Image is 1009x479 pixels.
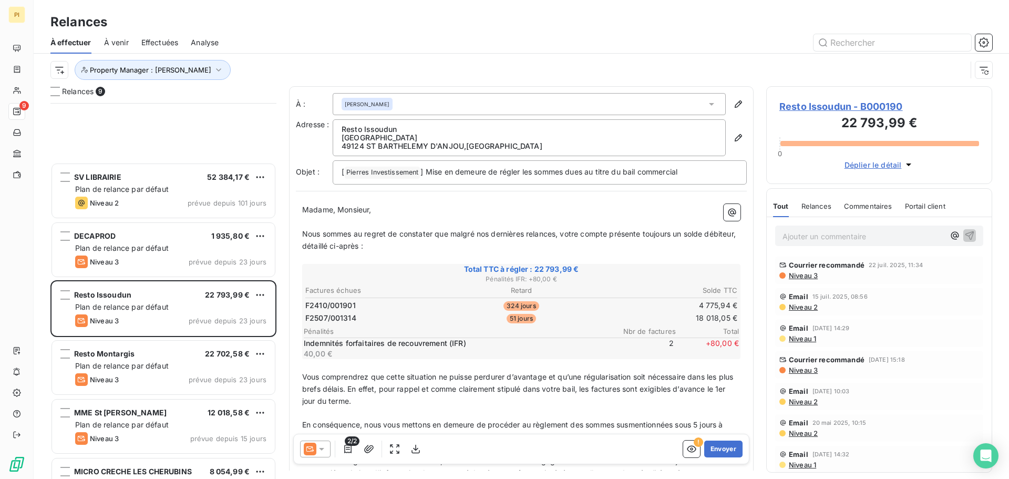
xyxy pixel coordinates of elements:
span: Niveau 3 [90,375,119,384]
span: Nous sommes au regret de constater que malgré nos dernières relances, votre compte présente toujo... [302,229,738,250]
span: Niveau 2 [788,398,818,406]
span: 22 702,58 € [205,349,250,358]
span: prévue depuis 23 jours [189,375,266,384]
p: 49124 ST BARTHELEMY D'ANJOU , [GEOGRAPHIC_DATA] [342,142,717,150]
span: Property Manager : [PERSON_NAME] [90,66,211,74]
span: À effectuer [50,37,91,48]
input: Rechercher [814,34,971,51]
span: prévue depuis 23 jours [189,317,266,325]
span: Email [789,324,808,332]
span: 52 384,17 € [207,172,250,181]
p: Resto Issoudun [342,125,717,134]
span: Plan de relance par défaut [75,185,169,193]
span: Objet : [296,167,320,176]
span: 2 [611,338,674,359]
span: [DATE] 14:29 [812,325,850,331]
td: 4 775,94 € [594,300,738,311]
span: 2/2 [345,436,359,446]
span: Niveau 3 [90,258,119,266]
span: Pierres Investissement [345,167,420,179]
button: Property Manager : [PERSON_NAME] [75,60,231,80]
span: Relances [801,202,831,210]
span: Resto Issoudun - B000190 [779,99,979,114]
span: 20 mai 2025, 10:15 [812,420,867,426]
span: Portail client [905,202,945,210]
span: F2507/001314 [305,313,356,323]
span: Niveau 3 [788,271,818,280]
span: [DATE] 10:03 [812,388,850,394]
span: SV LIBRAIRIE [74,172,121,181]
span: Niveau 3 [90,434,119,443]
span: prévue depuis 101 jours [188,199,266,207]
span: Email [789,292,808,301]
span: Niveau 2 [90,199,119,207]
span: 1 935,80 € [211,231,250,240]
span: 0 [778,149,782,158]
span: Relances [62,86,94,97]
span: Resto Issoudun [74,290,131,299]
span: Courrier recommandé [789,355,864,364]
span: Niveau 3 [788,366,818,374]
button: Envoyer [704,441,743,457]
span: prévue depuis 23 jours [189,258,266,266]
span: Niveau 2 [788,429,818,437]
span: 9 [96,87,105,96]
span: Nbr de factures [613,327,676,335]
span: Analyse [191,37,219,48]
p: Indemnités forfaitaires de recouvrement (IFR) [304,338,609,349]
span: F2410/001901 [305,300,356,311]
span: 12 018,58 € [208,408,250,417]
span: 9 [19,101,29,110]
td: 18 018,05 € [594,312,738,324]
span: Vous comprendrez que cette situation ne puisse perdurer d’avantage et qu’une régularisation soit ... [302,372,735,405]
span: 22 juil. 2025, 11:34 [869,262,923,268]
span: Adresse : [296,120,329,129]
span: 51 jours [507,314,536,323]
span: Madame, Monsieur, [302,205,372,214]
span: Plan de relance par défaut [75,243,169,252]
span: Plan de relance par défaut [75,420,169,429]
span: Niveau 1 [788,461,816,469]
span: En conséquence, nous vous mettons en demeure de procéder au règlement des sommes susmentionnées s... [302,420,725,441]
label: À : [296,99,333,109]
span: Pénalités [304,327,613,335]
span: Pénalités IFR : + 80,00 € [304,274,739,284]
span: 8 054,99 € [210,467,250,476]
span: Plan de relance par défaut [75,361,169,370]
span: [DATE] 15:18 [869,356,905,363]
span: Plan de relance par défaut [75,302,169,311]
span: Email [789,450,808,458]
span: À venir [104,37,129,48]
span: MME St [PERSON_NAME] [74,408,167,417]
span: [PERSON_NAME] [345,100,389,108]
span: + 80,00 € [676,338,739,359]
a: 9 [8,103,25,120]
p: 40,00 € [304,349,609,359]
h3: Relances [50,13,107,32]
span: Total TTC à régler : 22 793,99 € [304,264,739,274]
span: 22 793,99 € [205,290,250,299]
div: grid [50,103,276,479]
span: Email [789,419,808,427]
span: Tout [773,202,789,210]
p: [GEOGRAPHIC_DATA] [342,134,717,142]
span: Courrier recommandé [789,261,864,269]
span: Niveau 2 [788,303,818,311]
span: Déplier le détail [845,159,902,170]
span: 324 jours [503,301,539,311]
span: Commentaires [844,202,892,210]
span: MICRO CRECHE LES CHERUBINS [74,467,192,476]
span: [ [342,167,344,176]
span: ] Mise en demeure de régler les sommes dues au titre du bail commercial [420,167,677,176]
span: Effectuées [141,37,179,48]
div: Open Intercom Messenger [973,443,998,468]
span: Resto Montargis [74,349,135,358]
span: prévue depuis 15 jours [190,434,266,443]
th: Factures échues [305,285,448,296]
th: Solde TTC [594,285,738,296]
span: Niveau 1 [788,334,816,343]
span: 15 juil. 2025, 08:56 [812,293,868,300]
button: Déplier le détail [841,159,918,171]
th: Retard [449,285,593,296]
span: Niveau 3 [90,317,119,325]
